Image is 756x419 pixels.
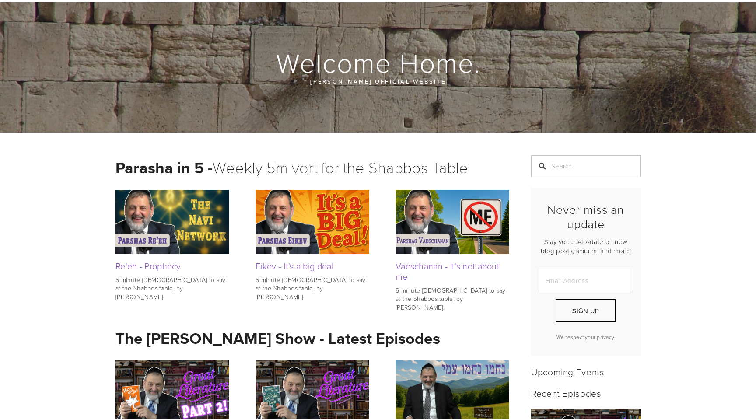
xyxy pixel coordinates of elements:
[255,260,333,272] a: Eikev - It's a big deal
[115,49,641,77] h1: Welcome Home.
[556,299,616,322] button: Sign Up
[539,203,633,231] h2: Never miss an update
[539,269,633,292] input: Email Address
[395,286,509,312] p: 5 minute [DEMOGRAPHIC_DATA] to say at the Shabbos table, by [PERSON_NAME].
[395,190,509,254] img: Vaeschanan - It's not about me
[572,306,599,315] span: Sign Up
[115,260,181,272] a: Re'eh - Prophecy
[539,333,633,341] p: We respect your privacy.
[539,237,633,255] p: Stay you up-to-date on new blog posts, shiurim, and more!
[115,155,509,179] h1: Weekly 5m vort for the Shabbos Table
[255,190,369,254] img: Eikev - It's a big deal
[255,276,369,301] p: 5 minute [DEMOGRAPHIC_DATA] to say at the Shabbos table, by [PERSON_NAME].
[115,327,440,349] strong: The [PERSON_NAME] Show - Latest Episodes
[531,366,640,377] h2: Upcoming Events
[115,156,213,179] strong: Parasha in 5 -
[531,388,640,398] h2: Recent Episodes
[115,276,229,301] p: 5 minute [DEMOGRAPHIC_DATA] to say at the Shabbos table, by [PERSON_NAME].
[168,77,588,86] p: [PERSON_NAME] official website
[115,190,229,254] img: Re'eh - Prophecy
[531,155,640,177] input: Search
[395,260,500,283] a: Vaeschanan - It's not about me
